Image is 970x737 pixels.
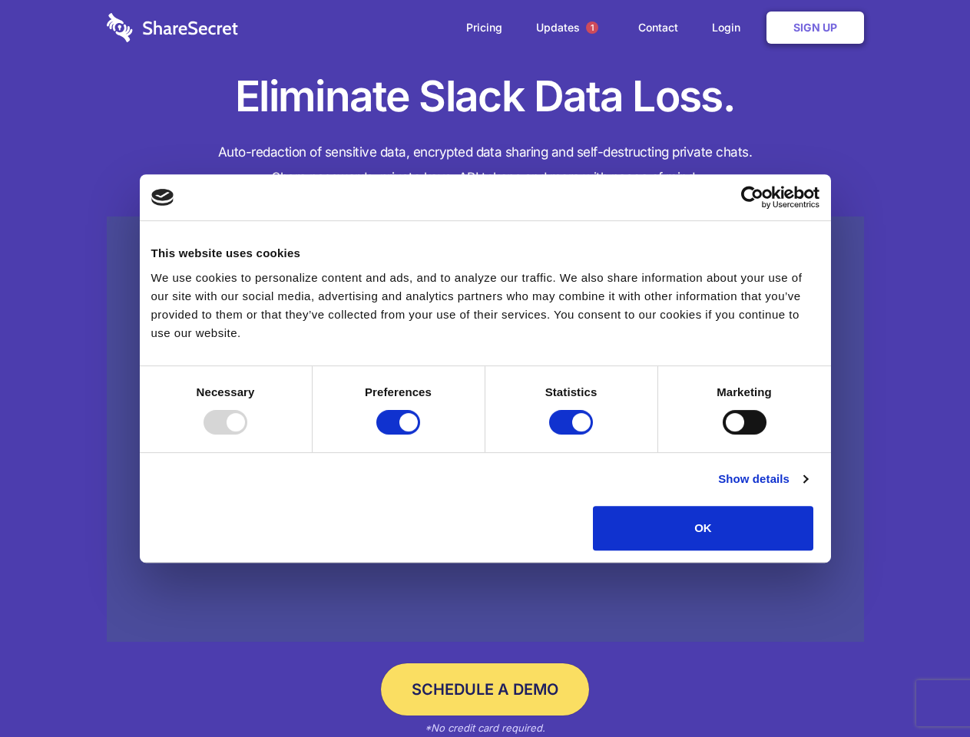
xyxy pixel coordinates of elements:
strong: Marketing [717,385,772,398]
a: Pricing [451,4,518,51]
em: *No credit card required. [425,722,545,734]
div: This website uses cookies [151,244,819,263]
a: Contact [623,4,694,51]
a: Usercentrics Cookiebot - opens in a new window [685,186,819,209]
h4: Auto-redaction of sensitive data, encrypted data sharing and self-destructing private chats. Shar... [107,140,864,190]
div: We use cookies to personalize content and ads, and to analyze our traffic. We also share informat... [151,269,819,342]
span: 1 [586,21,598,34]
strong: Statistics [545,385,598,398]
h1: Eliminate Slack Data Loss. [107,69,864,124]
a: Wistia video thumbnail [107,216,864,643]
strong: Necessary [197,385,255,398]
a: Schedule a Demo [381,663,589,716]
a: Show details [718,470,807,488]
strong: Preferences [365,385,432,398]
button: OK [593,506,813,550]
a: Login [697,4,763,51]
a: Sign Up [766,12,864,44]
img: logo-wordmark-white-trans-d4663122ce5f474addd5e946df7df03e33cb6a1c49d2221995e7729f52c070b2.svg [107,13,238,42]
img: logo [151,189,174,206]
